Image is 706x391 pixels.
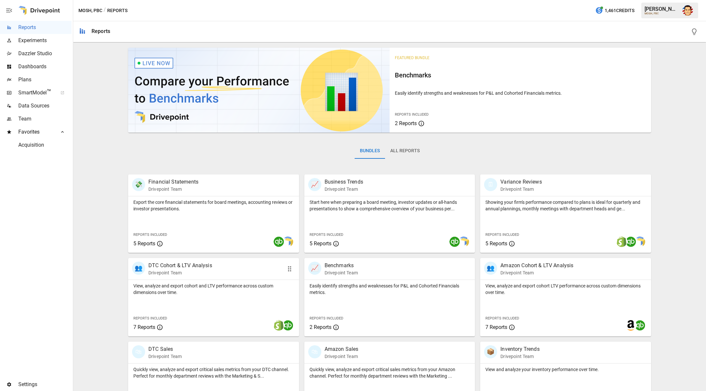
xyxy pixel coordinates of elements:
[325,345,359,353] p: Amazon Sales
[132,178,145,191] div: 💸
[18,115,72,123] span: Team
[616,236,627,247] img: shopify
[485,283,646,296] p: View, analyze and export cohort LTV performance across custom dimensions over time.
[18,381,72,388] span: Settings
[500,262,573,269] p: Amazon Cohort & LTV Analysis
[310,324,331,330] span: 2 Reports
[283,320,293,331] img: quickbooks
[395,70,646,80] h6: Benchmarks
[645,12,679,15] div: MOSH, PBC
[78,7,102,15] button: MOSH, PBC
[385,143,425,159] button: All Reports
[310,283,470,296] p: Easily identify strengths and weaknesses for P&L and Cohorted Financials metrics.
[485,366,646,373] p: View and analyze your inventory performance over time.
[485,316,519,320] span: Reports Included
[310,240,331,247] span: 5 Reports
[133,283,294,296] p: View, analyze and export cohort and LTV performance across custom dimensions over time.
[92,28,110,34] div: Reports
[626,236,636,247] img: quickbooks
[310,199,470,212] p: Start here when preparing a board meeting, investor updates or all-hands presentations to show a ...
[274,236,284,247] img: quickbooks
[500,186,542,192] p: Drivepoint Team
[132,262,145,275] div: 👥
[308,262,321,275] div: 📈
[395,90,646,96] p: Easily identify strengths and weaknesses for P&L and Cohorted Financials metrics.
[500,353,539,360] p: Drivepoint Team
[325,262,358,269] p: Benchmarks
[395,120,417,126] span: 2 Reports
[133,366,294,379] p: Quickly view, analyze and export critical sales metrics from your DTC channel. Perfect for monthl...
[18,76,72,84] span: Plans
[18,89,53,97] span: SmartModel
[148,178,198,186] p: Financial Statements
[308,178,321,191] div: 📈
[645,6,679,12] div: [PERSON_NAME]
[308,345,321,358] div: 🛍
[148,269,212,276] p: Drivepoint Team
[325,353,359,360] p: Drivepoint Team
[148,262,212,269] p: DTC Cohort & LTV Analysis
[626,320,636,331] img: amazon
[484,262,497,275] div: 👥
[18,50,72,57] span: Dazzler Studio
[355,143,385,159] button: Bundles
[484,345,497,358] div: 📦
[500,178,542,186] p: Variance Reviews
[449,236,460,247] img: quickbooks
[310,233,343,237] span: Reports Included
[283,236,293,247] img: smart model
[485,240,507,247] span: 5 Reports
[635,236,645,247] img: smart model
[310,316,343,320] span: Reports Included
[18,37,72,44] span: Experiments
[133,324,155,330] span: 7 Reports
[485,199,646,212] p: Showing your firm's performance compared to plans is ideal for quarterly and annual plannings, mo...
[133,233,167,237] span: Reports Included
[325,269,358,276] p: Drivepoint Team
[605,7,634,15] span: 1,461 Credits
[18,63,72,71] span: Dashboards
[133,240,155,247] span: 5 Reports
[325,186,363,192] p: Drivepoint Team
[18,24,72,31] span: Reports
[500,269,573,276] p: Drivepoint Team
[274,320,284,331] img: shopify
[18,141,72,149] span: Acquisition
[395,112,429,117] span: Reports Included
[148,345,182,353] p: DTC Sales
[485,233,519,237] span: Reports Included
[18,128,53,136] span: Favorites
[682,5,693,16] img: Austin Gardner-Smith
[500,345,539,353] p: Inventory Trends
[133,316,167,320] span: Reports Included
[325,178,363,186] p: Business Trends
[47,88,51,96] span: ™
[459,236,469,247] img: smart model
[148,353,182,360] p: Drivepoint Team
[593,5,637,17] button: 1,461Credits
[310,366,470,379] p: Quickly view, analyze and export critical sales metrics from your Amazon channel. Perfect for mon...
[148,186,198,192] p: Drivepoint Team
[679,1,697,20] button: Austin Gardner-Smith
[133,199,294,212] p: Export the core financial statements for board meetings, accounting reviews or investor presentat...
[484,178,497,191] div: 🗓
[635,320,645,331] img: quickbooks
[132,345,145,358] div: 🛍
[395,56,429,60] span: Featured Bundle
[104,7,106,15] div: /
[485,324,507,330] span: 7 Reports
[128,48,390,133] img: video thumbnail
[18,102,72,110] span: Data Sources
